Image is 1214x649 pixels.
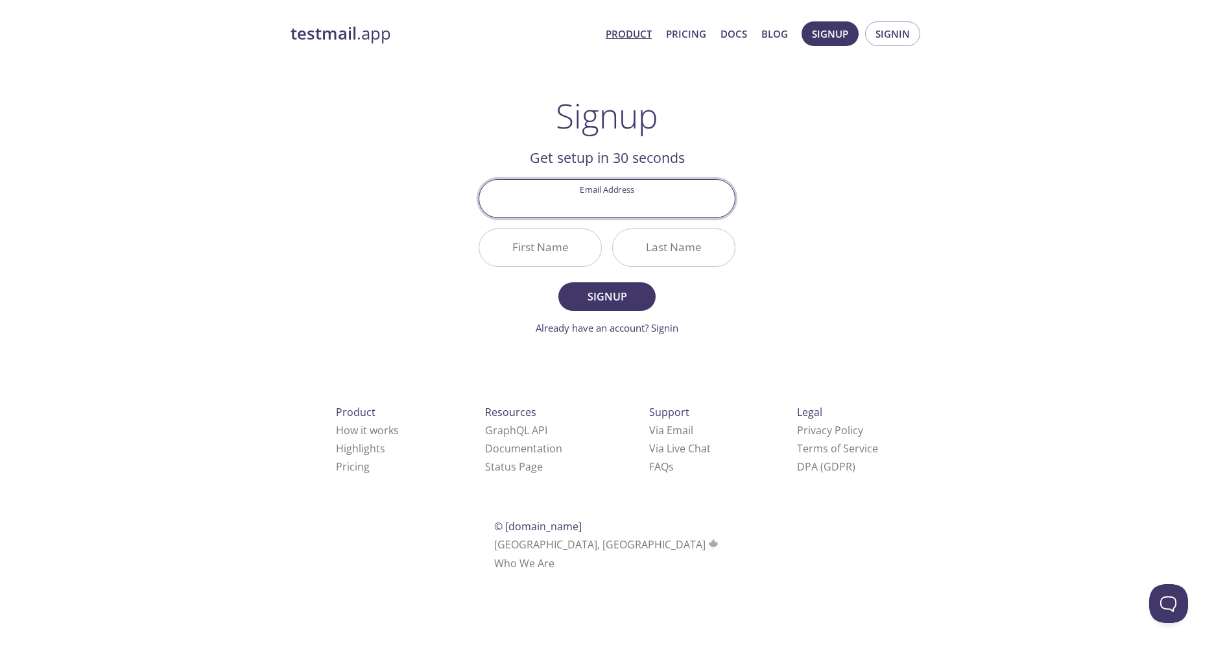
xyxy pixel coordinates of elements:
[336,459,370,474] a: Pricing
[558,282,656,311] button: Signup
[336,441,385,456] a: Highlights
[485,459,543,474] a: Status Page
[669,459,674,474] span: s
[556,96,658,135] h1: Signup
[649,405,689,419] span: Support
[291,22,357,45] strong: testmail
[291,23,595,45] a: testmail.app
[797,423,863,437] a: Privacy Policy
[812,25,848,42] span: Signup
[666,25,706,42] a: Pricing
[720,25,747,42] a: Docs
[485,423,547,437] a: GraphQL API
[485,441,562,456] a: Documentation
[875,25,910,42] span: Signin
[797,459,855,474] a: DPA (GDPR)
[494,519,582,533] span: © [DOMAIN_NAME]
[1149,584,1188,623] iframe: Help Scout Beacon - Open
[479,147,735,169] h2: Get setup in 30 seconds
[336,423,399,437] a: How it works
[536,321,678,334] a: Already have an account? Signin
[761,25,788,42] a: Blog
[606,25,652,42] a: Product
[494,537,720,552] span: [GEOGRAPHIC_DATA], [GEOGRAPHIC_DATA]
[649,423,693,437] a: Via Email
[649,441,711,456] a: Via Live Chat
[797,405,822,419] span: Legal
[494,556,554,570] a: Who We Are
[802,21,859,46] button: Signup
[797,441,878,456] a: Terms of Service
[649,459,674,474] a: FAQ
[485,405,536,419] span: Resources
[865,21,920,46] button: Signin
[573,288,641,306] span: Signup
[336,405,375,419] span: Product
